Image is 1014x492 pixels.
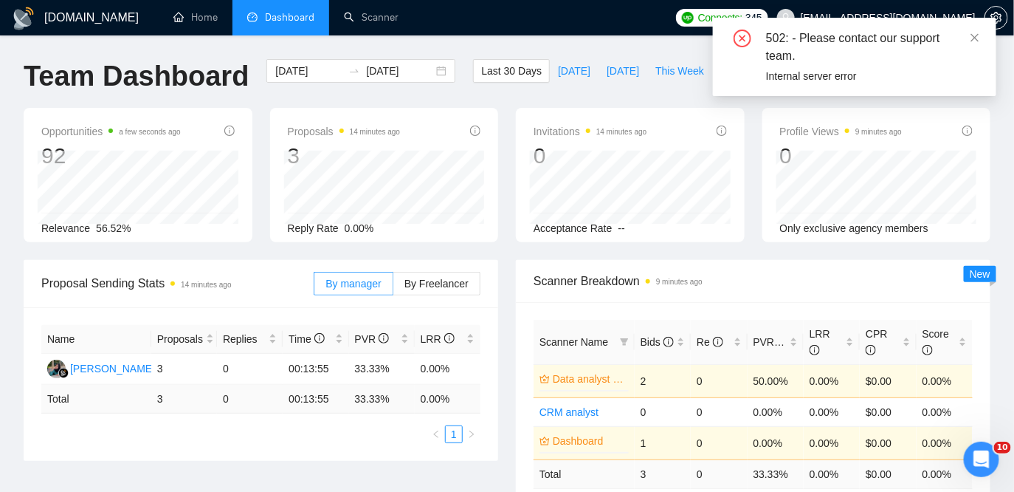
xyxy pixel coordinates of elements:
span: 10 [994,442,1011,454]
span: to [348,65,360,77]
span: info-circle [713,337,723,347]
span: crown [539,436,550,446]
span: user [781,13,791,23]
span: Time [289,333,324,345]
span: [DATE] [607,63,639,79]
span: close-circle [734,30,751,47]
span: [DATE] [558,63,590,79]
td: 3 [151,354,217,385]
span: info-circle [962,126,973,136]
input: Start date [275,63,342,79]
td: 0.00% [748,426,804,459]
div: 92 [41,142,181,170]
a: SS[PERSON_NAME] [47,362,155,374]
td: 1 [635,426,691,459]
span: crown [539,374,550,384]
td: 0.00 % [415,385,480,414]
span: Scanner Breakdown [534,272,973,290]
span: info-circle [866,345,876,355]
span: swap-right [348,65,360,77]
td: 33.33% [349,354,415,385]
td: 33.33 % [748,459,804,488]
td: 0.00% [804,397,860,426]
button: setting [984,6,1008,30]
td: 0.00% [917,397,973,426]
span: This Week [655,63,704,79]
img: SS [47,360,66,378]
div: Internal server error [766,68,979,84]
span: 56.52% [96,222,131,234]
td: 00:13:55 [283,354,348,385]
span: Only exclusive agency members [780,222,929,234]
td: 3 [151,385,217,414]
a: searchScanner [344,11,399,24]
span: Dashboard [265,11,314,24]
span: LRR [810,328,830,356]
span: New [970,268,990,280]
a: CRM analyst [539,406,599,418]
td: 00:13:55 [283,385,348,414]
button: [DATE] [599,59,647,83]
td: 0.00 % [804,459,860,488]
time: 9 minutes ago [656,278,703,286]
a: 1 [446,426,462,443]
td: Total [41,385,151,414]
time: 14 minutes ago [350,128,400,136]
span: info-circle [717,126,727,136]
td: 0.00% [804,364,860,397]
span: info-circle [470,126,480,136]
td: 33.33 % [349,385,415,414]
a: Dashboard [553,433,626,449]
span: Proposals [288,123,401,140]
span: setting [985,12,1007,24]
span: left [432,430,441,439]
span: 0.00% [345,222,374,234]
button: left [427,426,445,443]
iframe: Intercom live chat [964,442,999,477]
div: 0 [780,142,903,170]
h1: Team Dashboard [24,59,249,94]
span: Re [697,336,723,348]
span: info-circle [224,126,235,136]
span: PVR [355,333,390,345]
span: Connects: [698,10,742,26]
span: filter [617,331,632,353]
a: homeHome [173,11,218,24]
time: 14 minutes ago [596,128,646,136]
span: Opportunities [41,123,181,140]
span: info-circle [314,333,325,344]
td: $0.00 [860,397,916,426]
span: CPR [866,328,888,356]
span: close [970,33,980,43]
span: By manager [325,278,381,290]
button: This Week [647,59,712,83]
td: 0.00% [415,354,480,385]
td: 0 [217,385,283,414]
span: LRR [421,333,455,345]
time: 14 minutes ago [181,281,231,289]
li: Previous Page [427,426,445,443]
td: 50.00% [748,364,804,397]
div: 3 [288,142,401,170]
td: 0.00% [917,364,973,397]
span: Bids [641,336,674,348]
span: By Freelancer [404,278,469,290]
span: info-circle [444,333,455,344]
th: Replies [217,325,283,354]
span: Proposal Sending Stats [41,274,314,293]
td: 0.00% [917,426,973,459]
td: 0.00% [748,397,804,426]
div: [PERSON_NAME] [70,361,155,377]
span: Proposals [157,331,203,347]
img: logo [12,7,35,30]
div: 0 [534,142,646,170]
td: 0 [217,354,283,385]
button: Last 30 Days [473,59,550,83]
td: 0 [691,397,747,426]
span: Replies [223,331,266,347]
time: a few seconds ago [119,128,180,136]
th: Name [41,325,151,354]
span: Acceptance Rate [534,222,613,234]
span: -- [618,222,625,234]
li: 1 [445,426,463,443]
